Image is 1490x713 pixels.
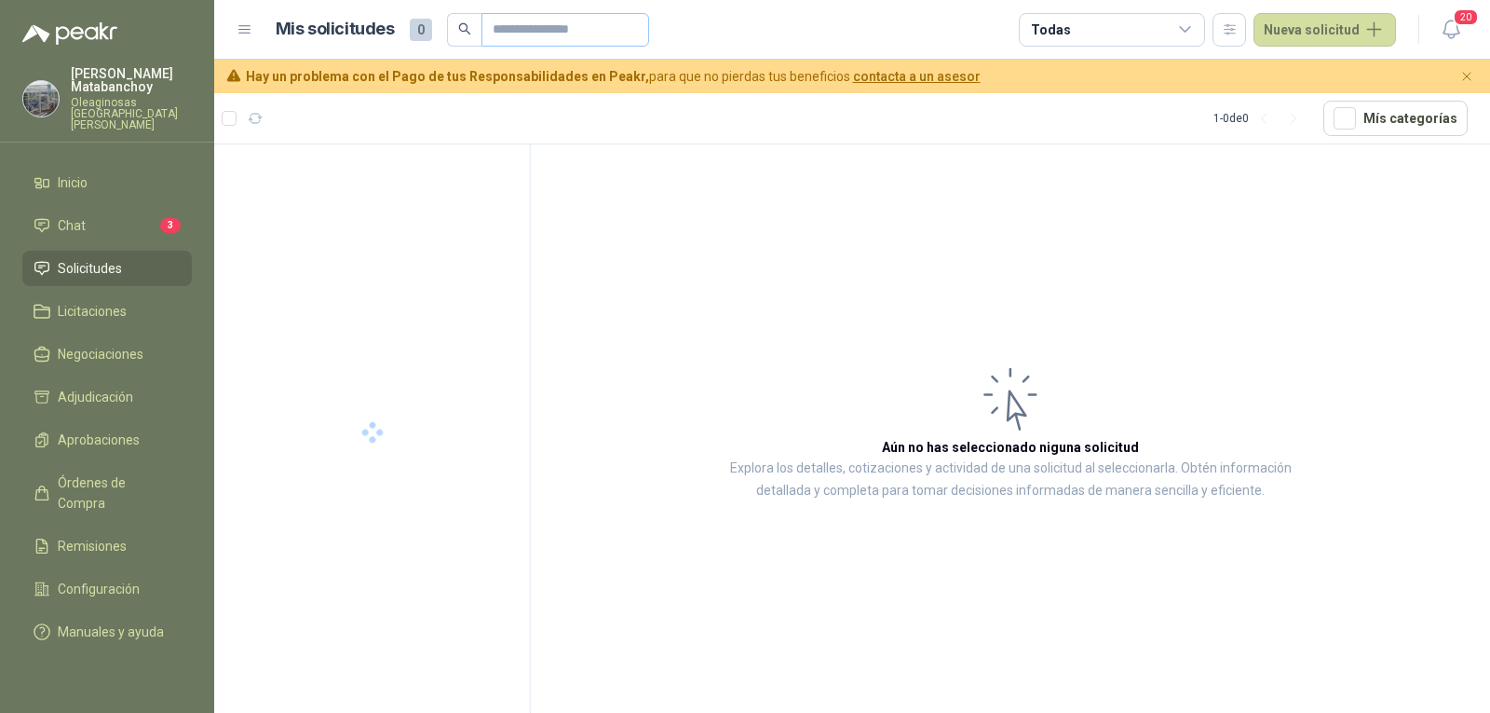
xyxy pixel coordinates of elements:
[22,465,192,521] a: Órdenes de Compra
[22,251,192,286] a: Solicitudes
[58,258,122,279] span: Solicitudes
[22,422,192,458] a: Aprobaciones
[22,294,192,329] a: Licitaciones
[160,218,181,233] span: 3
[853,69,981,84] a: contacta a un asesor
[276,16,395,43] h1: Mis solicitudes
[58,301,127,322] span: Licitaciones
[22,571,192,607] a: Configuración
[22,379,192,415] a: Adjudicación
[1253,13,1396,47] button: Nueva solicitud
[58,387,133,407] span: Adjudicación
[58,536,127,556] span: Remisiones
[58,344,143,364] span: Negociaciones
[58,622,164,642] span: Manuales y ayuda
[246,69,649,84] b: Hay un problema con el Pago de tus Responsabilidades en Peakr,
[71,67,192,93] p: [PERSON_NAME] Matabanchoy
[1434,13,1468,47] button: 20
[58,172,88,193] span: Inicio
[23,81,59,117] img: Company Logo
[58,430,140,450] span: Aprobaciones
[1453,8,1479,26] span: 20
[58,215,86,236] span: Chat
[1213,103,1308,133] div: 1 - 0 de 0
[22,528,192,564] a: Remisiones
[882,437,1139,458] h3: Aún no has seleccionado niguna solicitud
[58,473,174,514] span: Órdenes de Compra
[1031,20,1070,40] div: Todas
[1456,65,1479,89] button: Cerrar
[22,22,117,45] img: Logo peakr
[22,165,192,200] a: Inicio
[458,22,471,35] span: search
[71,97,192,130] p: Oleaginosas [GEOGRAPHIC_DATA][PERSON_NAME]
[22,614,192,650] a: Manuales y ayuda
[1323,101,1468,136] button: Mís categorías
[58,579,140,599] span: Configuración
[246,66,981,87] span: para que no pierdas tus beneficios
[22,336,192,372] a: Negociaciones
[22,208,192,243] a: Chat3
[410,19,432,41] span: 0
[717,458,1304,502] p: Explora los detalles, cotizaciones y actividad de una solicitud al seleccionarla. Obtén informaci...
